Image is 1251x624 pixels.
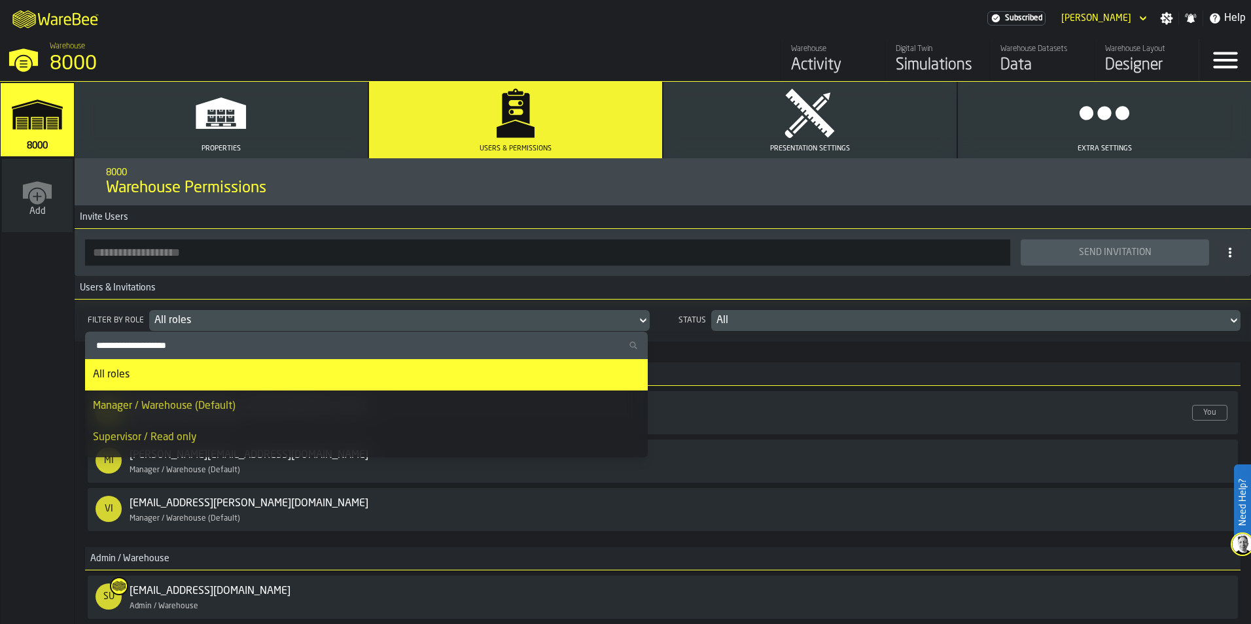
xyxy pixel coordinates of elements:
[676,310,1241,331] div: StatusDropdownMenuValue-all
[885,39,989,81] a: link-to-/wh/i/b2e041e4-2753-4086-a82a-958e8abdd2c7/simulations
[987,11,1046,26] a: link-to-/wh/i/b2e041e4-2753-4086-a82a-958e8abdd2c7/settings/billing
[791,44,874,54] div: Warehouse
[24,141,50,151] span: 8000
[1021,239,1209,266] button: button-Send Invitation
[130,514,410,523] div: Manager / Warehouse (Default)
[75,205,1251,229] h3: title-section-Invite Users
[75,283,156,293] span: Users & Invitations
[480,145,552,153] span: Users & Permissions
[1005,14,1042,23] span: Subscribed
[85,310,650,331] div: Filter by roleDropdownMenuValue-all
[716,313,1222,328] div: DropdownMenuValue-all
[1203,10,1251,26] label: button-toggle-Help
[780,39,885,81] a: link-to-/wh/i/b2e041e4-2753-4086-a82a-958e8abdd2c7/feed/
[154,313,631,328] div: DropdownMenuValue-all
[896,55,979,76] div: Simulations
[75,212,128,222] span: Invite Users
[29,206,46,217] span: Add
[130,602,332,611] div: Admin / Warehouse
[1078,145,1132,153] span: Extra Settings
[85,316,147,325] div: Filter by role
[106,178,266,199] span: Warehouse Permissions
[93,430,640,445] div: Supervisor / Read only
[130,466,410,475] div: Manager / Warehouse (Default)
[676,316,709,325] div: Status
[85,362,1241,386] h3: title-section-Manager / Warehouse (Default)
[1224,10,1246,26] span: Help
[130,583,291,599] a: [EMAIL_ADDRESS][DOMAIN_NAME]
[75,276,1251,300] h3: title-section-Users & Invitations
[106,165,1220,178] h2: Sub Title
[50,52,403,76] div: 8000
[96,447,122,474] div: MI
[93,367,640,383] div: All roles
[791,55,874,76] div: Activity
[85,239,1010,266] input: button-toolbar-
[85,453,648,485] li: dropdown-item
[96,583,122,610] div: SU
[896,44,979,54] div: Digital Twin
[85,553,169,564] span: Admin / Warehouse
[1199,39,1251,81] label: button-toggle-Menu
[987,11,1046,26] div: Menu Subscription
[1029,247,1201,258] div: Send Invitation
[1061,13,1131,24] div: DropdownMenuValue-Hannes Vertamo Vertamo
[85,359,648,390] li: dropdown-item
[1094,39,1199,81] a: link-to-/wh/i/b2e041e4-2753-4086-a82a-958e8abdd2c7/designer
[1000,44,1084,54] div: Warehouse Datasets
[770,145,850,153] span: Presentation Settings
[1235,466,1250,539] label: Need Help?
[85,422,648,453] li: dropdown-item
[130,496,368,511] a: [EMAIL_ADDRESS][PERSON_NAME][DOMAIN_NAME]
[1056,10,1150,26] div: DropdownMenuValue-Hannes Vertamo Vertamo
[2,159,73,235] a: link-to-/wh/new
[989,39,1094,81] a: link-to-/wh/i/b2e041e4-2753-4086-a82a-958e8abdd2c7/data
[1105,44,1188,54] div: Warehouse Layout
[1,83,74,159] a: link-to-/wh/i/b2e041e4-2753-4086-a82a-958e8abdd2c7/simulations
[96,496,122,522] div: VI
[1000,55,1084,76] div: Data
[1179,12,1203,25] label: button-toggle-Notifications
[50,42,85,51] span: Warehouse
[1105,55,1188,76] div: Designer
[202,145,241,153] span: Properties
[93,398,640,414] div: Manager / Warehouse (Default)
[1155,12,1178,25] label: button-toggle-Settings
[85,390,648,422] li: dropdown-item
[75,158,1251,205] div: title-Warehouse Permissions
[1192,405,1227,421] span: You
[85,547,1241,570] h3: title-section-Admin / Warehouse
